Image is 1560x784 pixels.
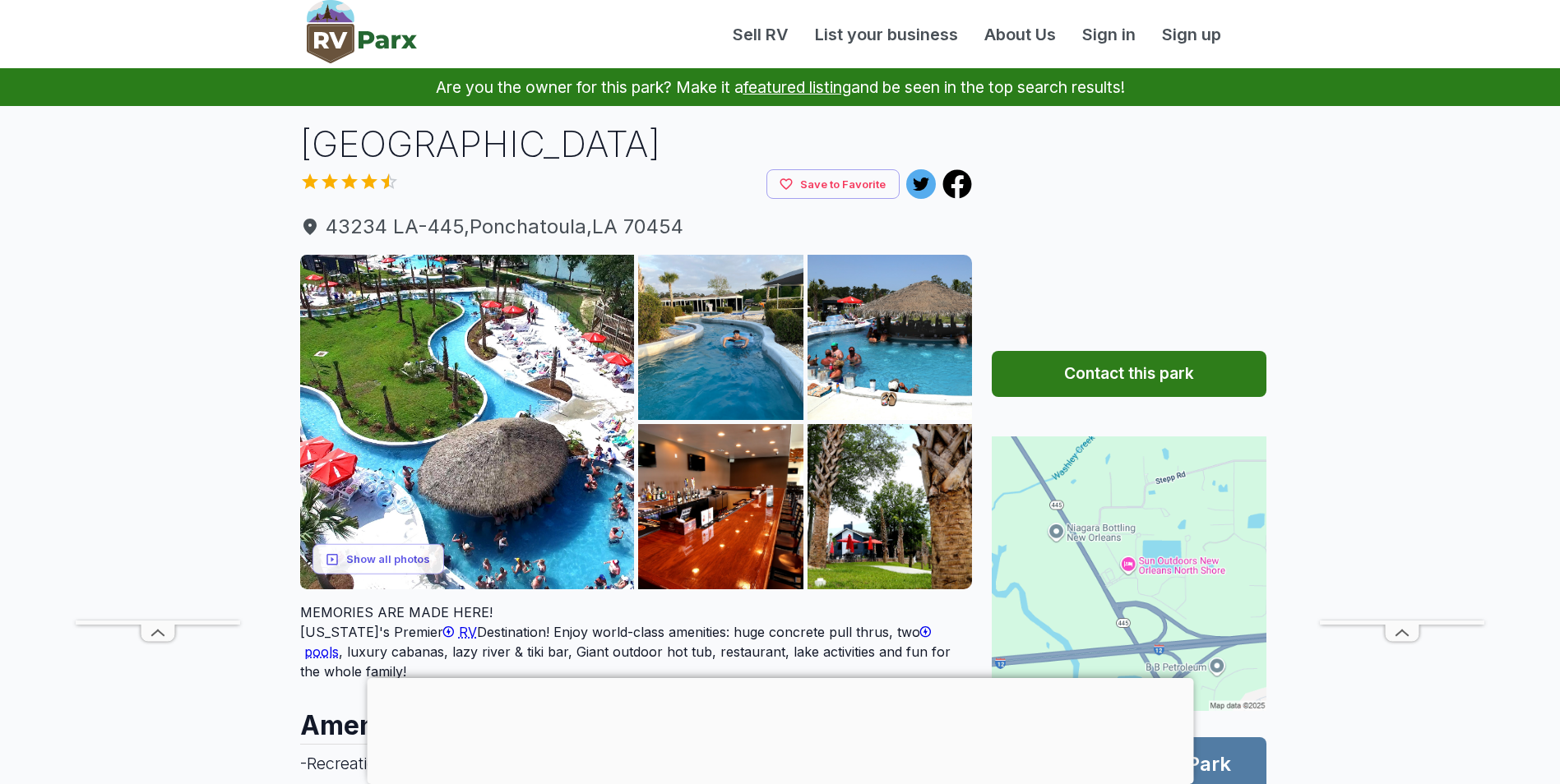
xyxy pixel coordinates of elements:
span: pools [304,643,339,660]
button: Save to Favorite [766,169,900,200]
p: Are you the owner for this park? Make it a and be seen in the top search results! [20,68,1540,106]
button: Show all photos [312,544,444,574]
a: Sell RV [720,22,802,47]
div: [US_STATE]'s Premier Destination! Enjoy world-class amenities: huge concrete pull thrus, two , lu... [300,602,973,681]
a: Sign in [1069,22,1149,47]
span: RV [459,624,477,640]
h2: Amenities [300,694,973,744]
img: AAcXr8ri62-MkbgFMa4GVqCYj8IopBg31RhmLLK467snq9BgPNfwjkgIWYO-xAyjjMLFLQEnSNXEsigmZ8k-1pL-24QgxJv2O... [638,424,803,589]
img: AAcXr8r74EFB_gotB1HQKOhHs1gUpMzSOdLYySHMrbCz55h_iGyEwbVW6rzIOLSJu-w7OINnnOYruzWhtGvbOmDyrOv_x0RoA... [808,255,973,420]
a: 43234 LA-445,Ponchatoula,LA 70454 [300,212,973,242]
h1: [GEOGRAPHIC_DATA] [300,119,973,169]
img: Map for Reunion Lake RV Resort [992,436,1266,711]
button: Contact this park [992,351,1266,397]
img: AAcXr8qv9jgj6yR7UbxjTwGxmekVbp4iWTEQskW7ybKl_TxmeFcQal6TM44auVjci0rUl7YkYGq7VhpluPkFqON-sLAgrHoLF... [300,255,635,589]
img: AAcXr8qAtPnyg1UdwBgfCstaHqEbKDqcXkgxmaCY8hMOisgUlcdGbydNFx7dGMquYV-KYpDSd7VsVwljWq12UPeji_rsNCQio... [638,255,803,420]
a: Sign up [1149,22,1234,47]
span: MEMORIES ARE MADE HERE! [300,604,493,620]
a: List your business [802,22,971,47]
iframe: Advertisement [367,678,1193,780]
iframe: Advertisement [76,127,240,620]
a: RV [443,624,477,640]
a: About Us [971,22,1069,47]
a: pools [300,624,932,660]
img: AAcXr8riJIIGOLno07iMJsb5JFTrl4ZJTwkz1tlYOqkqBZtv1Sv44FOtezSe_MrotrYNQLY4WClO0Ng0n9owKizImeNKXAnXo... [808,424,973,589]
iframe: Advertisement [992,119,1266,325]
span: 43234 LA-445 , Ponchatoula , LA 70454 [300,212,973,242]
iframe: Advertisement [1320,127,1484,620]
h3: - Recreational Facilities [300,744,973,782]
a: featured listing [743,77,851,97]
